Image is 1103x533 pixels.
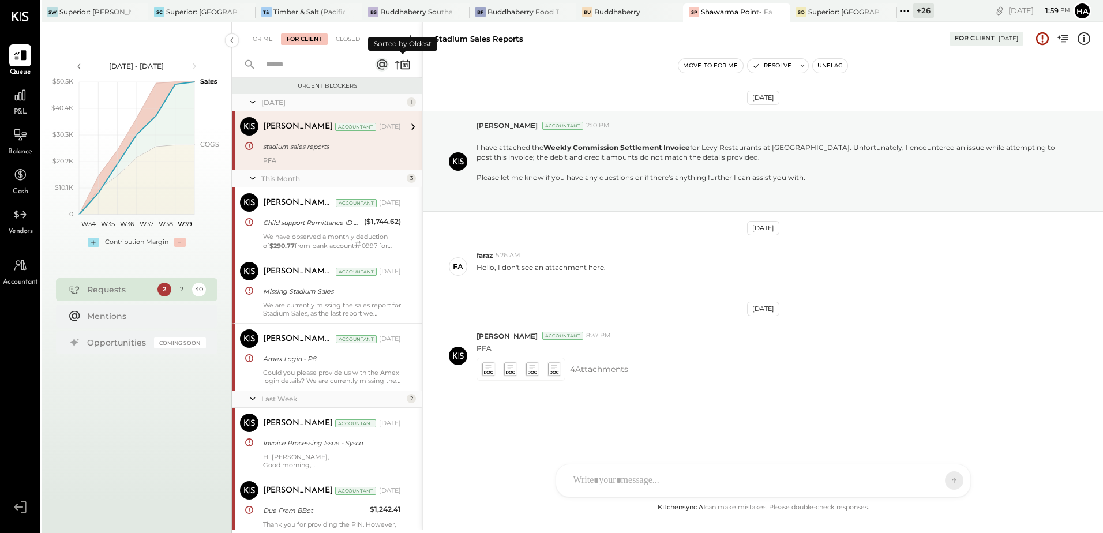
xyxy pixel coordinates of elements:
[52,77,73,85] text: $50.5K
[477,343,492,353] p: PFA
[543,143,690,152] strong: Weekly Commission Settlement Invoice
[496,251,520,260] span: 5:26 AM
[175,283,189,296] div: 2
[477,133,1063,202] p: I have attached the for Levy Restaurants at [GEOGRAPHIC_DATA]. Unfortunately, I encountered an is...
[263,156,401,164] div: PFA
[570,358,628,381] span: 4 Attachment s
[87,337,148,348] div: Opportunities
[55,183,73,192] text: $10.1K
[52,130,73,138] text: $30.3K
[407,174,416,183] div: 3
[379,335,401,344] div: [DATE]
[269,242,295,250] strong: $290.77
[336,268,377,276] div: Accountant
[263,141,397,152] div: stadium sales reports
[263,437,397,449] div: Invoice Processing Issue - Sysco
[808,7,880,17] div: Superior: [GEOGRAPHIC_DATA]
[999,35,1018,43] div: [DATE]
[379,198,401,208] div: [DATE]
[192,283,206,296] div: 40
[453,261,463,272] div: fa
[261,174,404,183] div: This Month
[105,238,168,247] div: Contribution Margin
[475,7,486,17] div: BF
[354,238,362,251] span: #
[1,204,40,237] a: Vendors
[174,238,186,247] div: -
[330,33,366,45] div: Closed
[582,7,592,17] div: Bu
[1,164,40,197] a: Cash
[13,187,28,197] span: Cash
[51,104,73,112] text: $40.4K
[8,147,32,157] span: Balance
[586,331,611,340] span: 8:37 PM
[101,220,115,228] text: W35
[200,77,217,85] text: Sales
[263,505,366,516] div: Due From BBot
[701,7,772,17] div: Shawarma Point- Fareground
[14,107,27,118] span: P&L
[364,216,401,227] div: ($1,744.62)
[379,419,401,428] div: [DATE]
[10,67,31,78] span: Queue
[913,3,934,18] div: + 26
[88,238,99,247] div: +
[263,301,401,317] div: We are currently missing the sales report for Stadium Sales, as the last report we received was o...
[273,7,345,17] div: Timber & Salt (Pacific Dining CA1 LLC)
[200,140,219,148] text: COGS
[689,7,699,17] div: SP
[407,97,416,107] div: 1
[594,7,640,17] div: Buddhaberry
[335,419,376,427] div: Accountant
[748,59,796,73] button: Resolve
[263,232,401,250] p: We have observed a monthly deduction of from bank account 0997 for child support remittance. Howe...
[281,33,328,45] div: For Client
[261,394,404,404] div: Last Week
[1,254,40,288] a: Accountant
[335,487,376,495] div: Accountant
[158,220,172,228] text: W38
[335,123,376,131] div: Accountant
[1,124,40,157] a: Balance
[157,283,171,296] div: 2
[379,122,401,132] div: [DATE]
[678,59,743,73] button: Move to for me
[477,262,606,282] p: Hello, I don't see an attachment here.
[243,33,279,45] div: For Me
[368,37,437,51] div: Sorted by Oldest
[8,227,33,237] span: Vendors
[1008,5,1070,16] div: [DATE]
[263,266,333,277] div: [PERSON_NAME] R [PERSON_NAME]
[263,217,361,228] div: Child support Remittance ID 011281301917777
[87,310,200,322] div: Mentions
[261,7,272,17] div: T&
[119,220,134,228] text: W36
[263,286,397,297] div: Missing Stadium Sales
[813,59,847,73] button: Unflag
[154,7,164,17] div: SC
[368,7,378,17] div: BS
[796,7,806,17] div: SO
[263,369,401,385] div: Could you please provide us with the Amex login details? We are currently missing the activity an...
[747,221,779,235] div: [DATE]
[263,121,333,133] div: [PERSON_NAME]
[994,5,1006,17] div: copy link
[336,199,377,207] div: Accountant
[52,157,73,165] text: $20.2K
[1073,2,1091,20] button: Ha
[370,504,401,515] div: $1,242.41
[487,7,559,17] div: Buddhaberry Food Truck
[542,332,583,340] div: Accountant
[154,337,206,348] div: Coming Soon
[177,220,192,228] text: W39
[87,284,152,295] div: Requests
[261,97,404,107] div: [DATE]
[238,82,417,90] div: Urgent Blockers
[586,121,610,130] span: 2:10 PM
[139,220,153,228] text: W37
[3,277,38,288] span: Accountant
[263,353,397,365] div: Amex Login - P8
[263,197,333,209] div: [PERSON_NAME] R [PERSON_NAME]
[434,33,523,44] div: stadium sales reports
